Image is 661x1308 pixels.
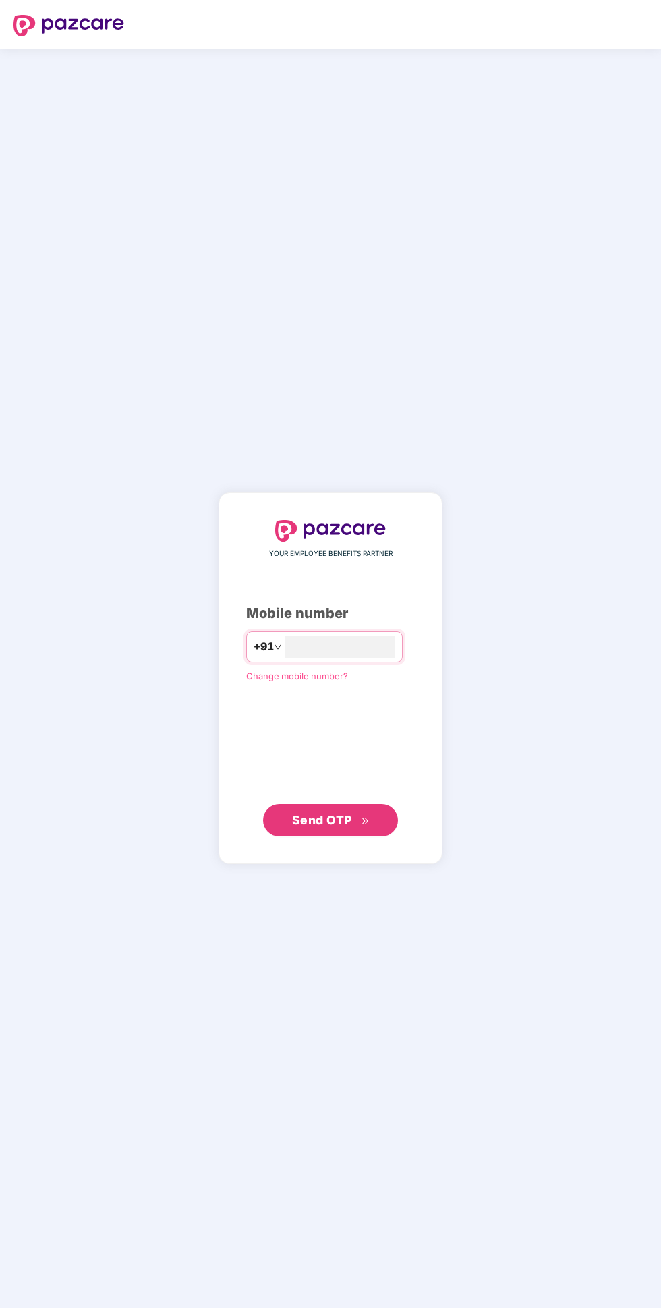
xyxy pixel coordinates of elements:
img: logo [275,520,386,542]
img: logo [13,15,124,36]
a: Change mobile number? [246,671,348,681]
span: double-right [361,817,370,826]
button: Send OTPdouble-right [263,804,398,836]
span: YOUR EMPLOYEE BENEFITS PARTNER [269,548,393,559]
span: Send OTP [292,813,352,827]
span: down [274,643,282,651]
span: +91 [254,638,274,655]
div: Mobile number [246,603,415,624]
